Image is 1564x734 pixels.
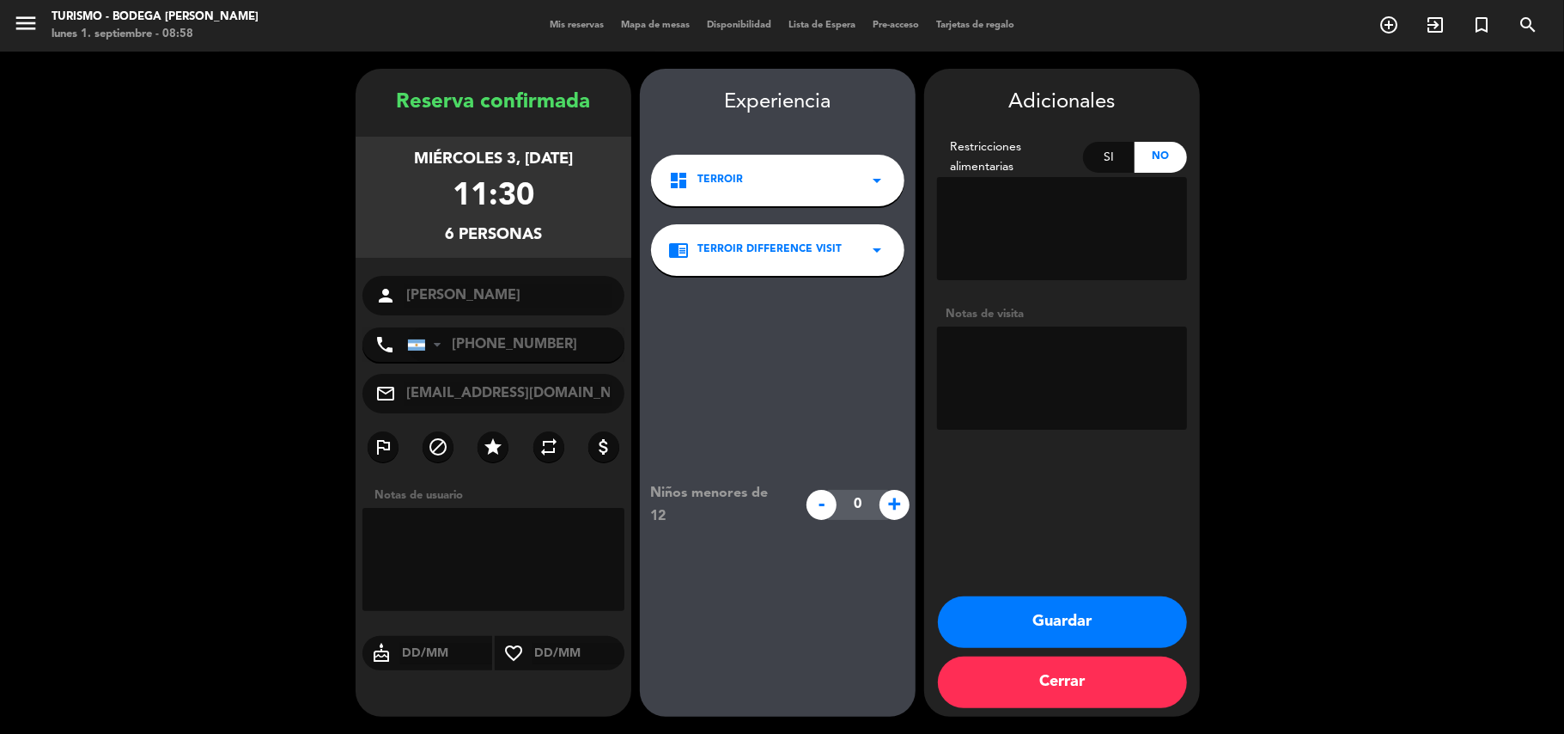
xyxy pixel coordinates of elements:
div: miércoles 3, [DATE] [414,147,573,172]
span: Disponibilidad [698,21,780,30]
div: Notas de visita [937,305,1187,323]
i: block [428,437,448,457]
input: DD/MM [400,643,492,664]
input: DD/MM [532,643,624,664]
div: 6 personas [445,223,542,248]
span: Lista de Espera [780,21,864,30]
i: cake [362,643,400,664]
span: Pre-acceso [864,21,928,30]
div: Reserva confirmada [356,86,631,119]
i: dashboard [668,170,689,191]
div: Niños menores de 12 [637,482,798,527]
span: Mapa de mesas [612,21,698,30]
span: + [879,490,910,520]
div: Turismo - Bodega [PERSON_NAME] [52,9,259,26]
span: TERROIR DIFFERENCE VISIT [697,242,842,259]
div: Restricciones alimentarias [937,138,1083,177]
i: search [1518,15,1538,35]
i: arrow_drop_down [867,240,887,260]
i: exit_to_app [1425,15,1445,35]
button: Guardar [938,596,1187,648]
i: star [483,437,503,457]
i: attach_money [593,437,614,457]
i: arrow_drop_down [867,170,887,191]
i: turned_in_not [1471,15,1492,35]
div: lunes 1. septiembre - 08:58 [52,26,259,43]
i: phone [374,334,395,355]
i: outlined_flag [373,437,393,457]
div: No [1135,142,1187,173]
span: Tarjetas de regalo [928,21,1023,30]
button: Cerrar [938,657,1187,708]
i: mail_outline [375,383,396,404]
span: - [806,490,837,520]
div: Notas de usuario [366,486,631,505]
i: person [375,285,396,306]
div: Experiencia [640,86,916,119]
i: menu [13,10,39,36]
i: favorite_border [495,643,532,664]
div: Argentina: +54 [408,328,447,361]
span: TERROIR [697,172,743,189]
div: Si [1083,142,1135,173]
div: Adicionales [937,86,1187,119]
i: add_circle_outline [1378,15,1399,35]
button: menu [13,10,39,42]
div: 11:30 [453,172,534,223]
span: Mis reservas [541,21,612,30]
i: chrome_reader_mode [668,240,689,260]
i: repeat [539,437,559,457]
